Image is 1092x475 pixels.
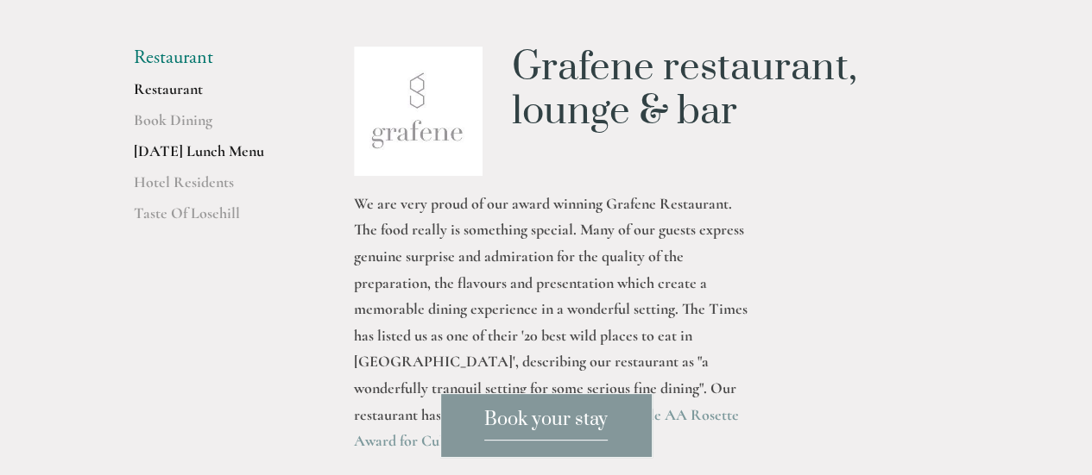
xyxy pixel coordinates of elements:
[134,203,299,234] a: Taste Of Losehill
[134,79,299,110] a: Restaurant
[440,393,653,458] a: Book your stay
[134,47,299,69] li: Restaurant
[354,191,748,454] p: We are very proud of our award winning Grafene Restaurant. The food really is something special. ...
[484,408,608,441] span: Book your stay
[134,141,299,172] a: [DATE] Lunch Menu
[134,110,299,141] a: Book Dining
[512,47,958,134] h1: Grafene restaurant, lounge & bar
[354,47,483,176] img: grafene.jpg
[134,172,299,203] a: Hotel Residents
